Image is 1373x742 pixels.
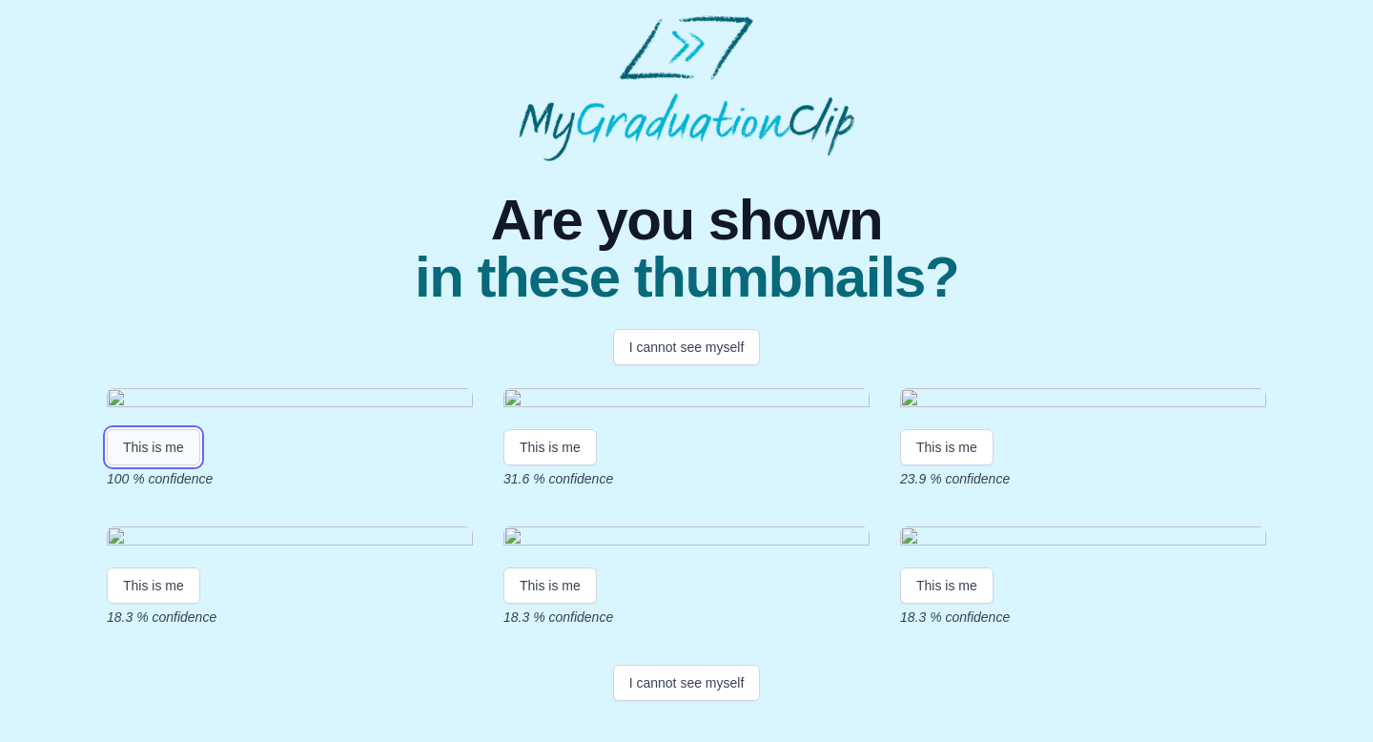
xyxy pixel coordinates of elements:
[107,388,473,414] img: 0511bed18c374233351c7b11bb8562ebe6ed4b0a.gif
[900,608,1266,627] p: 18.3 % confidence
[900,526,1266,552] img: da5bf8543a294792c46ab07c5c501dabe80d06ee.gif
[107,526,473,552] img: 96c960b5f9142d859228e2f62c3bb0d6803bd33d.gif
[900,388,1266,414] img: 6a77cb72d6365163f6952b6da819a22df1c21867.gif
[107,608,473,627] p: 18.3 % confidence
[613,665,761,701] button: I cannot see myself
[415,192,958,249] span: Are you shown
[503,567,597,604] button: This is me
[503,388,870,414] img: 68b5638f6f0e0b0a588c0633b6265c8ffaf3afd7.gif
[503,526,870,552] img: 8dbee40110006598af222866b1de3bbb7a7f357a.gif
[107,429,200,465] button: This is me
[900,469,1266,488] p: 23.9 % confidence
[900,429,994,465] button: This is me
[900,567,994,604] button: This is me
[503,429,597,465] button: This is me
[415,249,958,306] span: in these thumbnails?
[613,329,761,365] button: I cannot see myself
[519,15,854,161] img: MyGraduationClip
[503,469,870,488] p: 31.6 % confidence
[107,567,200,604] button: This is me
[503,608,870,627] p: 18.3 % confidence
[107,469,473,488] p: 100 % confidence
